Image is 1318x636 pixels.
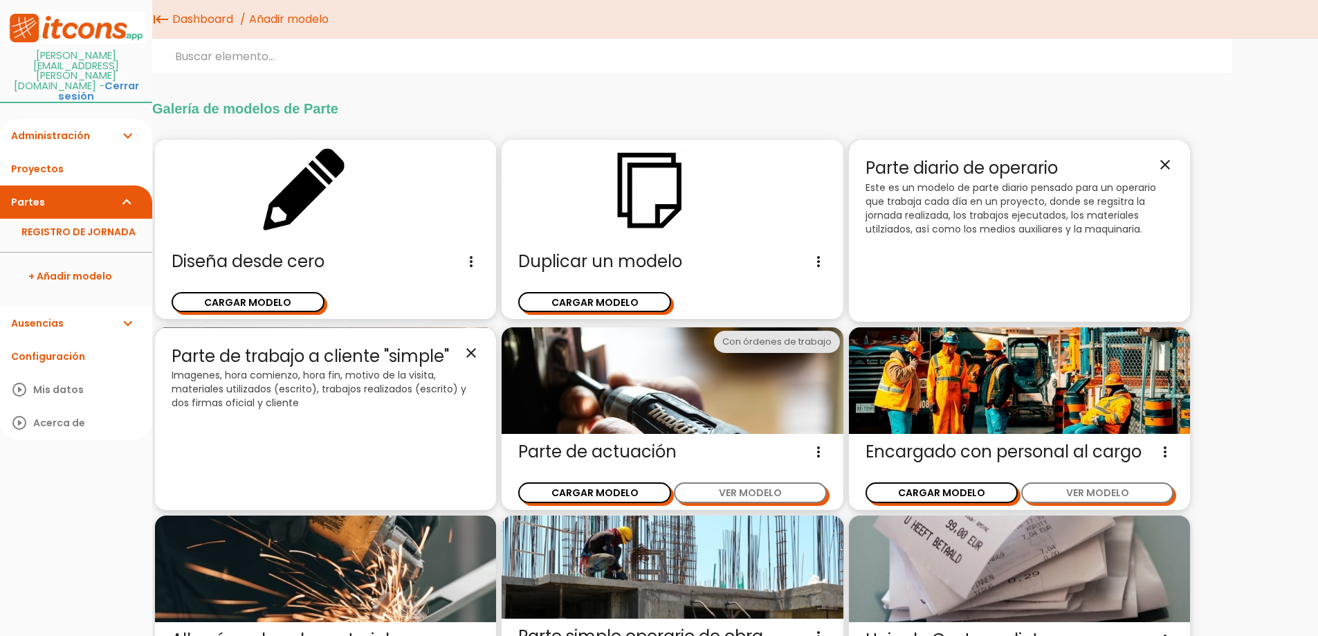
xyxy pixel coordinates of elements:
[714,331,840,353] div: Con órdenes de trabajo
[502,327,843,434] img: actuacion.jpg
[155,140,496,244] img: enblanco.png
[849,327,1190,434] img: encargado.jpg
[58,79,139,103] a: Cerrar sesión
[518,482,671,502] button: CARGAR MODELO
[866,180,1173,235] p: Este es un modelo de parte diario pensado para un operario que trabaja cada día en un proyecto, d...
[810,251,827,273] i: more_vert
[463,344,479,361] i: close
[518,441,826,463] span: Parte de actuación
[866,441,1173,463] span: Encargado con personal al cargo
[152,39,1232,75] input: Buscar elemento...
[152,101,1188,116] h2: Galería de modelos de Parte
[1157,156,1173,173] i: close
[1021,482,1174,502] button: VER MODELO
[502,140,843,244] img: duplicar.png
[119,119,136,152] i: expand_more
[172,368,479,410] p: Imagenes, hora comienzo, hora fin, motivo de la visita, materiales utilizados (escrito), trabajos...
[11,406,28,439] i: play_circle_outline
[518,251,826,273] span: Duplicar un modelo
[463,251,479,273] i: more_vert
[810,441,827,463] i: more_vert
[866,156,1173,180] span: Parte diario de operario
[119,307,136,340] i: expand_more
[502,516,843,619] img: parte-operario-obra-simple.jpg
[7,260,145,293] a: + Añadir modelo
[172,344,479,367] span: Parte de trabajo a cliente "simple"
[866,482,1018,502] button: CARGAR MODELO
[155,516,496,622] img: trabajos.jpg
[7,12,145,44] img: itcons-logo
[119,185,136,219] i: expand_more
[11,373,28,406] i: play_circle_outline
[249,11,329,27] span: Añadir modelo
[1157,441,1173,463] i: more_vert
[172,292,324,312] button: CARGAR MODELO
[172,251,479,273] span: Diseña desde cero
[518,292,671,312] button: CARGAR MODELO
[849,516,1190,622] img: gastos.jpg
[674,482,827,502] button: VER MODELO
